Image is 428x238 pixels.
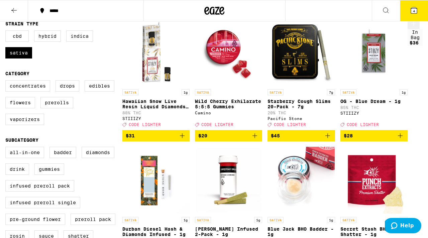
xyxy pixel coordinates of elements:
img: STIIIZY - Hawaiian Snow Live Resin Liquid Diamonds - 1g [123,19,190,86]
img: Punch Edibles - Blue Jack BHO Badder - 1g [268,147,335,214]
span: CODE LIGHTER [129,122,161,127]
p: OG - Blue Dream - 1g [340,99,408,104]
p: Starberry Cough Slims 20-Pack - 7g [267,99,335,109]
legend: Strain Type [5,21,38,26]
a: Open page for OG - Blue Dream - 1g from STIIIZY [340,19,408,130]
span: $45 [271,133,280,138]
p: 7g [327,89,335,95]
p: SATIVA [195,217,211,223]
p: Secret Stash BHO Shatter - 1g [340,226,408,237]
p: 1g [327,217,335,223]
label: Flowers [5,97,35,108]
p: SATIVA [122,89,138,95]
p: SATIVA [267,217,284,223]
span: $31 [126,133,135,138]
p: SATIVA [340,89,356,95]
legend: Category [5,71,29,76]
p: 85% THC [340,105,408,110]
span: $36 [410,40,419,45]
div: In Bag [410,29,421,40]
span: $28 [344,133,353,138]
p: 1g [400,217,408,223]
span: CODE LIGHTER [274,122,306,127]
label: Sativa [5,47,32,58]
img: Everyday - Jack Herer Infused 2-Pack - 1g [195,147,262,214]
button: Add to bag [267,130,335,141]
img: Camino - Wild Cherry Exhilarate 5:5:5 Gummies [195,19,262,86]
label: Preroll Pack [71,214,115,225]
button: Add to bag [122,130,190,141]
span: CODE LIGHTER [347,122,379,127]
button: Add to bag [340,130,408,141]
p: 20% THC [267,111,335,115]
label: Gummies [34,163,64,175]
span: 4 [413,9,415,13]
label: Hybrid [34,30,61,42]
p: SATIVA [122,217,138,223]
p: Blue Jack BHO Badder - 1g [267,226,335,237]
img: STIIIZY - OG - Blue Dream - 1g [340,19,407,86]
p: 88% THC [122,111,190,115]
span: $20 [198,133,207,138]
label: All-In-One [5,147,44,158]
div: Camino [195,111,262,115]
iframe: Opens a widget where you can find more information [385,218,421,235]
p: SATIVA [267,89,284,95]
a: Open page for Hawaiian Snow Live Resin Liquid Diamonds - 1g from STIIIZY [122,19,190,130]
button: Add to bag [195,130,262,141]
p: SATIVA [340,217,356,223]
label: Prerolls [40,97,73,108]
img: Stone Road - Durban Diesel Hash & Diamonds Infused - 1g [123,147,190,214]
legend: Subcategory [5,137,38,143]
div: STIIIZY [340,111,408,115]
a: Open page for Wild Cherry Exhilarate 5:5:5 Gummies from Camino [195,19,262,130]
img: Punch Edibles - Secret Stash BHO Shatter - 1g [340,147,407,214]
label: Infused Preroll Pack [5,180,74,192]
label: Pre-ground Flower [5,214,65,225]
label: Concentrates [5,80,50,92]
p: Wild Cherry Exhilarate 5:5:5 Gummies [195,99,262,109]
p: Hawaiian Snow Live Resin Liquid Diamonds - 1g [122,99,190,109]
label: Vaporizers [5,114,44,125]
label: Indica [66,30,93,42]
label: Diamonds [82,147,114,158]
button: 4 [400,0,428,21]
p: 1g [182,89,190,95]
p: SATIVA [195,89,211,95]
p: 1g [400,89,408,95]
label: CBD [5,30,29,42]
p: 1g [254,217,262,223]
label: Badder [49,147,76,158]
label: Edibles [85,80,114,92]
p: 1g [182,217,190,223]
img: Pacific Stone - Starberry Cough Slims 20-Pack - 7g [268,19,335,86]
label: Infused Preroll Single [5,197,80,208]
div: Pacific Stone [267,116,335,121]
label: Drops [56,80,79,92]
button: In Bag$36 [408,29,423,46]
label: Drink [5,163,29,175]
a: Open page for Starberry Cough Slims 20-Pack - 7g from Pacific Stone [267,19,335,130]
span: CODE LIGHTER [201,122,233,127]
div: STIIIZY [122,116,190,121]
p: [PERSON_NAME] Infused 2-Pack - 1g [195,226,262,237]
p: Durban Diesel Hash & Diamonds Infused - 1g [122,226,190,237]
